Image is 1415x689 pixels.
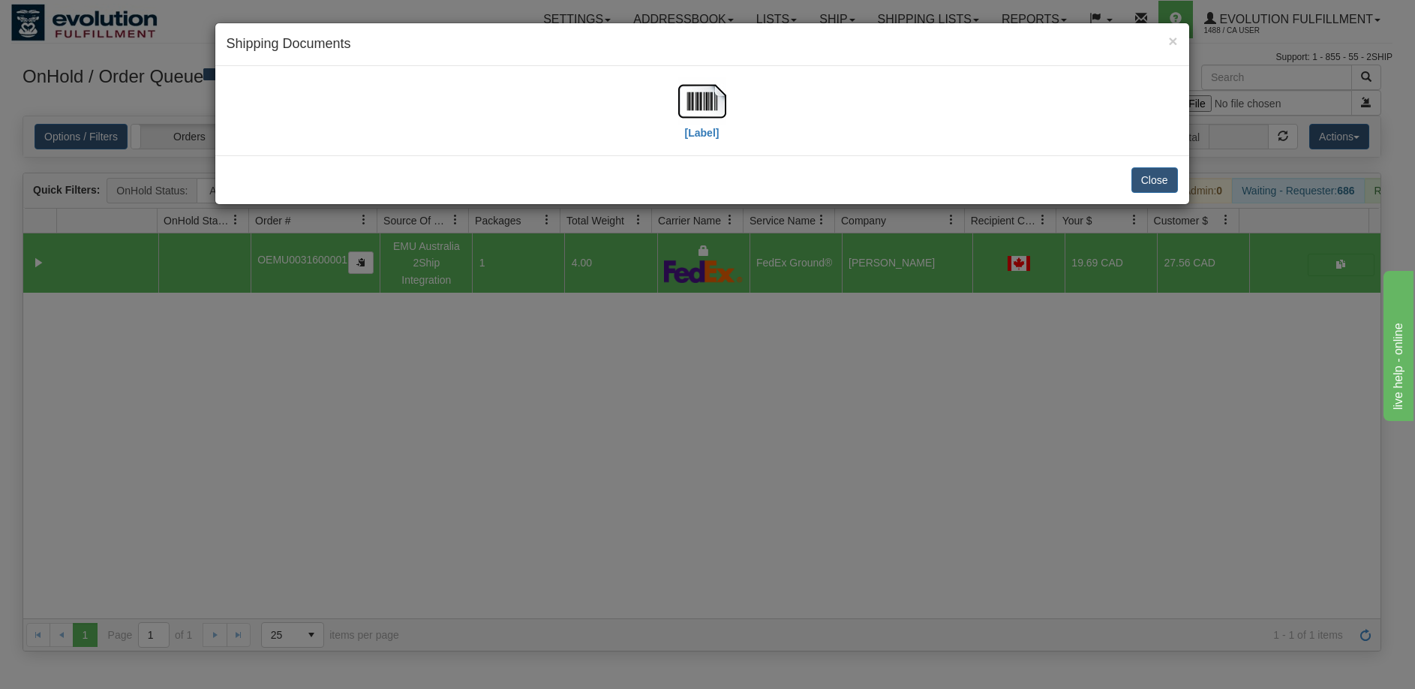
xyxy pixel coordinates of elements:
div: live help - online [11,9,139,27]
button: Close [1131,167,1178,193]
span: × [1168,32,1177,50]
h4: Shipping Documents [227,35,1178,54]
img: barcode.jpg [678,77,726,125]
iframe: chat widget [1380,268,1413,421]
label: [Label] [685,125,720,140]
a: [Label] [678,94,726,138]
button: Close [1168,33,1177,49]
